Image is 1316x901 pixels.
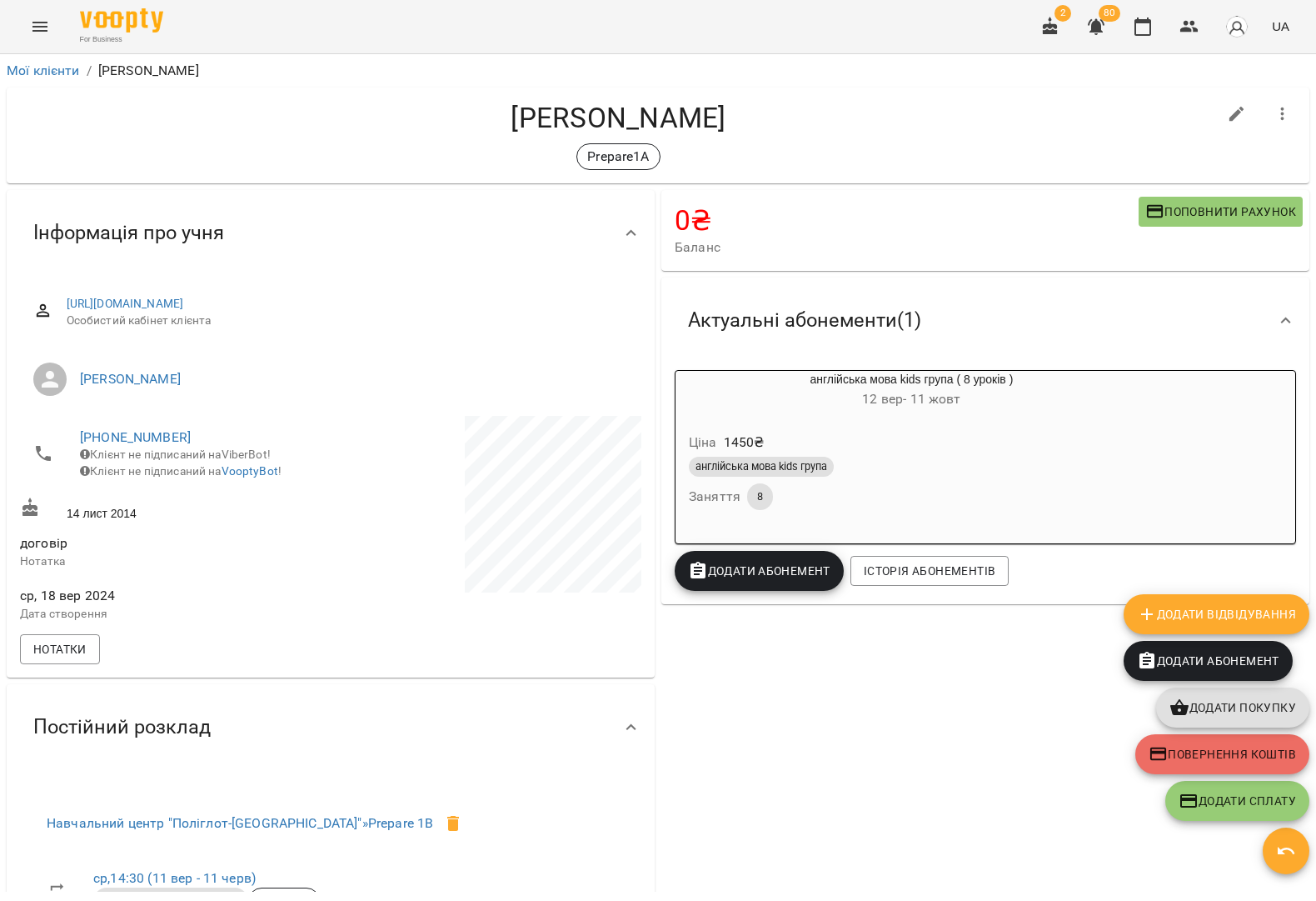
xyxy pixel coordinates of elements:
[675,371,1148,530] button: англійська мова kids група ( 8 уроків )12 вер- 11 жовтЦіна1450₴англійська мова kids групаЗаняття8
[1225,15,1249,38] img: avatar_s.png
[675,551,844,591] button: Додати Абонемент
[689,485,740,508] h6: Заняття
[864,561,995,581] span: Історія абонементів
[1124,594,1309,634] button: Додати Відвідування
[33,220,224,246] span: Інформація про учня
[80,448,271,461] span: Клієнт не підписаний на ViberBot!
[1165,781,1309,821] button: Додати Сплату
[675,238,1139,258] span: Баланс
[688,561,830,581] span: Додати Абонемент
[689,431,717,454] h6: Ціна
[33,714,211,740] span: Постійний розклад
[20,586,327,606] span: ср, 18 вер 2024
[67,297,184,310] a: [URL][DOMAIN_NAME]
[576,143,660,170] div: Prepare1A
[20,101,1217,135] h4: [PERSON_NAME]
[1265,11,1296,42] button: UA
[87,61,92,81] li: /
[675,203,1139,238] h4: 0 ₴
[689,459,834,474] span: англійська мова kids група
[1169,698,1296,718] span: Додати покупку
[1137,651,1279,671] span: Додати Абонемент
[850,556,1009,586] button: Історія абонементів
[47,815,433,831] a: Навчальний центр "Поліглот-[GEOGRAPHIC_DATA]"»Prepare 1B
[1137,604,1296,624] span: Додати Відвідування
[1179,791,1296,811] span: Додати Сплату
[1054,5,1071,22] span: 2
[67,313,628,329] span: Особистий кабінет клієнта
[7,63,80,78] a: Мої клієнти
[222,464,278,478] a: VooptyBot
[80,429,191,445] a: [PHONE_NUMBER]
[661,278,1309,363] div: Актуальні абонементи(1)
[20,7,60,47] button: Menu
[33,639,87,659] span: Нотатки
[1099,5,1120,22] span: 80
[1124,641,1293,681] button: Додати Абонемент
[93,870,256,886] a: ср,14:30 (11 вер - 11 черв)
[724,433,765,453] p: 1450 ₴
[747,489,773,504] span: 8
[7,61,1309,81] nav: breadcrumb
[1156,688,1309,728] button: Додати покупку
[1135,734,1309,774] button: Повернення коштів
[675,371,1148,411] div: англійська мова kids група ( 8 уроків )
[862,391,960,407] span: 12 вер - 11 жовт
[80,8,163,33] img: Voopty Logo
[1145,202,1296,222] span: Поповнити рахунок
[80,34,163,45] span: For Business
[80,371,181,387] a: [PERSON_NAME]
[1149,744,1296,764] span: Повернення коштів
[1139,197,1303,227] button: Поповнити рахунок
[17,494,331,525] div: 14 лист 2014
[688,308,921,333] span: Актуальні абонементи ( 1 )
[20,553,327,570] p: Нотатка
[587,147,649,167] p: Prepare1A
[80,464,282,478] span: Клієнт не підписаний на !
[20,535,67,551] span: договір
[7,684,655,770] div: Постійний розклад
[1272,18,1289,35] span: UA
[20,634,100,664] button: Нотатки
[7,190,655,276] div: Інформація про учня
[98,61,199,81] p: [PERSON_NAME]
[20,606,327,623] p: Дата створення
